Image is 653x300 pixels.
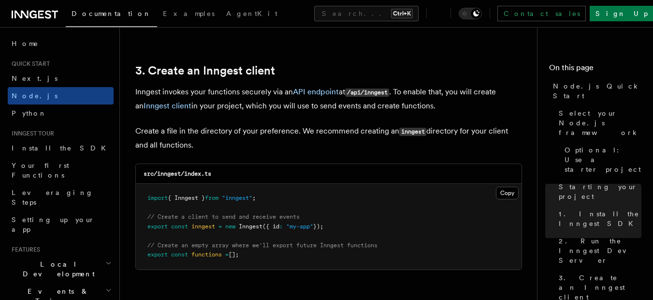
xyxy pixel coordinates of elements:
span: "my-app" [286,223,313,230]
button: Copy [496,187,519,199]
span: : [279,223,283,230]
span: Node.js Quick Start [553,81,641,101]
a: Home [8,35,114,52]
kbd: Ctrl+K [391,9,413,18]
span: = [218,223,222,230]
span: import [147,195,168,201]
span: export [147,223,168,230]
span: Node.js [12,92,58,100]
span: Starting your project [559,182,641,201]
a: Python [8,105,114,122]
a: Your first Functions [8,157,114,184]
span: Select your Node.js framework [559,108,641,137]
a: Contact sales [497,6,586,21]
p: Inngest invokes your functions securely via an at . To enable that, you will create an in your pr... [135,85,522,113]
span: export [147,251,168,258]
span: Your first Functions [12,162,69,179]
span: Inngest [239,223,262,230]
a: API endpoint [293,87,339,96]
span: 2. Run the Inngest Dev Server [559,236,641,265]
span: Home [12,39,39,48]
a: Setting up your app [8,211,114,238]
span: { Inngest } [168,195,205,201]
span: from [205,195,218,201]
span: Local Development [8,259,105,279]
p: Create a file in the directory of your preference. We recommend creating an directory for your cl... [135,124,522,152]
span: // Create a client to send and receive events [147,213,300,220]
a: Install the SDK [8,139,114,157]
a: Documentation [66,3,157,27]
span: 1. Install the Inngest SDK [559,209,641,228]
span: []; [229,251,239,258]
a: Examples [157,3,220,26]
span: Examples [163,10,215,17]
span: Install the SDK [12,144,112,152]
span: Next.js [12,75,58,82]
span: new [225,223,235,230]
a: 1. Install the Inngest SDK [555,205,641,232]
a: Select your Node.js framework [555,105,641,141]
span: const [171,223,188,230]
a: 3. Create an Inngest client [135,64,275,77]
span: = [225,251,229,258]
span: ({ id [262,223,279,230]
span: Features [8,246,40,254]
span: Quick start [8,60,50,68]
a: 2. Run the Inngest Dev Server [555,232,641,269]
a: Inngest client [144,101,191,110]
a: Next.js [8,70,114,87]
span: "inngest" [222,195,252,201]
span: AgentKit [226,10,277,17]
button: Local Development [8,255,114,283]
a: AgentKit [220,3,283,26]
span: functions [191,251,222,258]
button: Search...Ctrl+K [314,6,419,21]
code: /api/inngest [345,89,389,97]
span: Setting up your app [12,216,95,233]
span: Leveraging Steps [12,189,93,206]
span: Optional: Use a starter project [565,145,641,174]
a: Leveraging Steps [8,184,114,211]
code: src/inngest/index.ts [144,170,211,177]
span: ; [252,195,256,201]
a: Node.js Quick Start [549,77,641,105]
span: Python [12,109,47,117]
span: const [171,251,188,258]
h4: On this page [549,62,641,77]
span: Documentation [72,10,151,17]
button: Toggle dark mode [459,8,482,19]
span: // Create an empty array where we'll export future Inngest functions [147,242,377,249]
span: Inngest tour [8,130,54,137]
a: Node.js [8,87,114,105]
a: Starting your project [555,178,641,205]
span: inngest [191,223,215,230]
span: }); [313,223,323,230]
code: inngest [399,128,426,136]
a: Optional: Use a starter project [561,141,641,178]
